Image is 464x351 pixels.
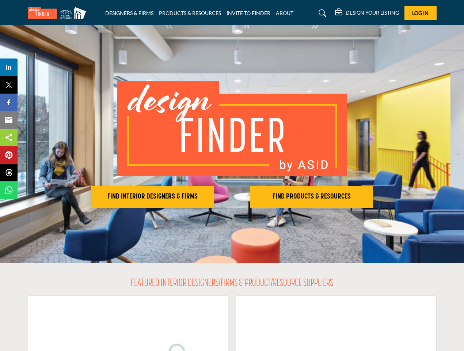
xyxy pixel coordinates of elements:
[91,186,214,208] button: FIND INTERIOR DESIGNERS & FIRMS
[159,10,221,16] a: PRODUCTS & RESOURCES
[412,10,429,16] span: Log In
[404,6,437,20] button: Log In
[250,186,373,208] button: FIND PRODUCTS & RESOURCES
[276,10,293,16] a: ABOUT
[346,10,399,16] h5: DESIGN YOUR LISTING
[117,81,347,176] img: image
[335,9,399,18] div: DESIGN YOUR LISTING
[28,7,90,19] img: Site Logo
[312,7,331,19] a: Search
[252,192,371,201] h2: FIND PRODUCTS & RESOURCES
[105,10,153,16] a: DESIGNERS & FIRMS
[93,192,212,201] h2: FIND INTERIOR DESIGNERS & FIRMS
[131,278,333,290] h2: FEATURED INTERIOR DESIGNERS/FIRMS & PRODUCT/RESOURCE SUPPLIERS
[227,10,270,16] a: INVITE TO FINDER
